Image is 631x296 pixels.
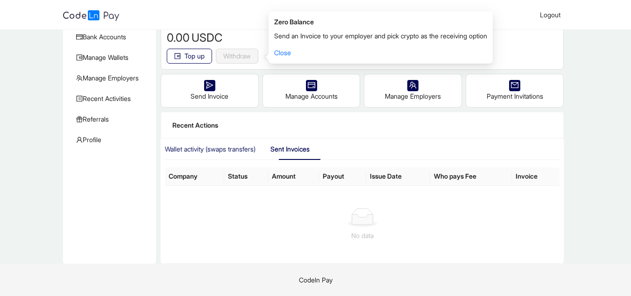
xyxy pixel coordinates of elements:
span: .00 [173,31,190,44]
span: USDC [191,29,222,47]
button: walletTop up [167,49,212,64]
a: Close [274,49,291,57]
span: credit-card [308,81,315,89]
th: Payout [319,167,366,186]
span: 0 [167,31,173,44]
th: Company [165,167,224,186]
span: Top up [184,51,205,61]
span: Logout [540,11,560,19]
div: Recent Actions [172,120,552,130]
span: wallet [76,54,83,61]
span: credit-card [76,34,83,40]
span: Manage Employers [76,69,147,87]
th: Amount [268,167,319,186]
div: Manage Employers [364,74,461,107]
span: team [76,75,83,81]
span: profile [76,95,83,102]
span: team [409,81,417,89]
div: Manage Accounts [263,74,360,107]
span: Bank Accounts [76,28,147,46]
div: Sent Invoices [270,144,310,154]
span: send [206,81,213,89]
span: Referrals [76,110,147,129]
img: logo [63,10,119,21]
p: No data [176,231,549,241]
span: Manage Wallets [76,48,147,67]
th: Who pays Fee [430,167,511,186]
span: Recent Activities [76,89,147,108]
th: Status [224,167,269,186]
th: Invoice [512,167,560,186]
span: wallet [174,53,181,59]
span: Profile [76,130,147,149]
th: Issue Date [366,167,430,186]
div: Send Invoice [161,74,258,107]
div: Wallet activity (swaps transfers) [165,144,255,154]
div: Payment Invitations [466,74,563,107]
div: Zero Balance [274,17,487,27]
span: gift [76,116,83,123]
p: Send an Invoice to your employer and pick crypto as the receiving option [274,31,487,41]
span: user [76,137,83,143]
span: mail [511,81,518,89]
